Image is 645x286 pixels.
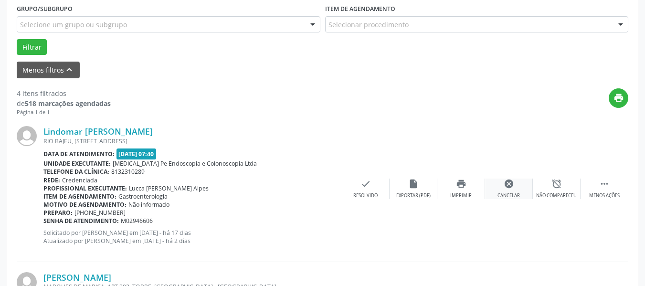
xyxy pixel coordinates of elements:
[43,137,342,145] div: RIO BAJEU, [STREET_ADDRESS]
[450,192,472,199] div: Imprimir
[62,176,97,184] span: Credenciada
[589,192,620,199] div: Menos ações
[20,20,127,30] span: Selecione um grupo ou subgrupo
[43,150,115,158] b: Data de atendimento:
[43,126,153,137] a: Lindomar [PERSON_NAME]
[396,192,431,199] div: Exportar (PDF)
[536,192,577,199] div: Não compareceu
[64,64,74,75] i: keyboard_arrow_up
[118,192,168,201] span: Gastroenterologia
[504,179,514,189] i: cancel
[43,192,116,201] b: Item de agendamento:
[17,88,111,98] div: 4 itens filtrados
[328,20,409,30] span: Selecionar procedimento
[74,209,126,217] span: [PHONE_NUMBER]
[43,272,111,283] a: [PERSON_NAME]
[43,184,127,192] b: Profissional executante:
[325,1,395,16] label: Item de agendamento
[25,99,111,108] strong: 518 marcações agendadas
[43,168,109,176] b: Telefone da clínica:
[43,201,127,209] b: Motivo de agendamento:
[360,179,371,189] i: check
[551,179,562,189] i: alarm_off
[128,201,169,209] span: Não informado
[17,126,37,146] img: img
[43,229,342,245] p: Solicitado por [PERSON_NAME] em [DATE] - há 17 dias Atualizado por [PERSON_NAME] em [DATE] - há 2...
[456,179,466,189] i: print
[116,148,157,159] span: [DATE] 07:40
[129,184,209,192] span: Lucca [PERSON_NAME] Alpes
[17,39,47,55] button: Filtrar
[353,192,378,199] div: Resolvido
[121,217,153,225] span: M02946606
[497,192,520,199] div: Cancelar
[609,88,628,108] button: print
[43,159,111,168] b: Unidade executante:
[17,108,111,117] div: Página 1 de 1
[17,1,73,16] label: Grupo/Subgrupo
[111,168,145,176] span: 8132310289
[408,179,419,189] i: insert_drive_file
[43,209,73,217] b: Preparo:
[599,179,610,189] i: 
[43,217,119,225] b: Senha de atendimento:
[613,93,624,103] i: print
[17,98,111,108] div: de
[113,159,257,168] span: [MEDICAL_DATA] Pe Endoscopia e Colonoscopia Ltda
[17,62,80,78] button: Menos filtroskeyboard_arrow_up
[43,176,60,184] b: Rede:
